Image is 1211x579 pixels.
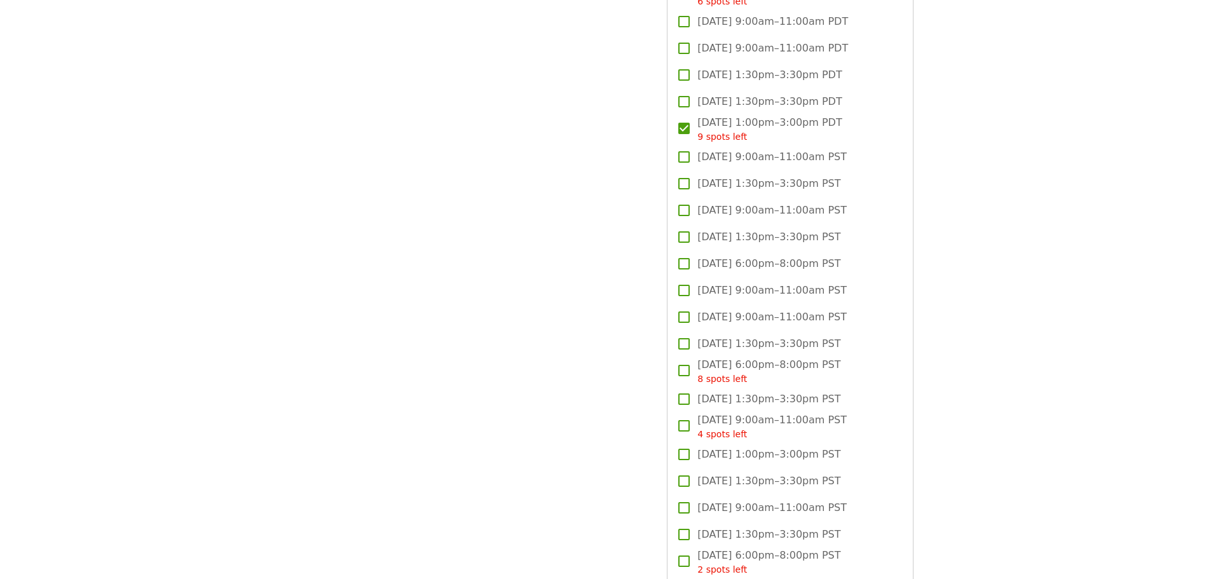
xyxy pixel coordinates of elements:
[697,412,847,441] span: [DATE] 9:00am–11:00am PST
[697,392,840,407] span: [DATE] 1:30pm–3:30pm PST
[697,14,848,29] span: [DATE] 9:00am–11:00am PDT
[697,564,747,575] span: 2 spots left
[697,500,847,515] span: [DATE] 9:00am–11:00am PST
[697,256,840,271] span: [DATE] 6:00pm–8:00pm PST
[697,132,747,142] span: 9 spots left
[697,67,842,83] span: [DATE] 1:30pm–3:30pm PDT
[697,310,847,325] span: [DATE] 9:00am–11:00am PST
[697,94,842,109] span: [DATE] 1:30pm–3:30pm PDT
[697,149,847,165] span: [DATE] 9:00am–11:00am PST
[697,374,747,384] span: 8 spots left
[697,229,840,245] span: [DATE] 1:30pm–3:30pm PST
[697,548,840,576] span: [DATE] 6:00pm–8:00pm PST
[697,447,840,462] span: [DATE] 1:00pm–3:00pm PST
[697,357,840,386] span: [DATE] 6:00pm–8:00pm PST
[697,336,840,351] span: [DATE] 1:30pm–3:30pm PST
[697,429,747,439] span: 4 spots left
[697,41,848,56] span: [DATE] 9:00am–11:00am PDT
[697,176,840,191] span: [DATE] 1:30pm–3:30pm PST
[697,283,847,298] span: [DATE] 9:00am–11:00am PST
[697,115,842,144] span: [DATE] 1:00pm–3:00pm PDT
[697,203,847,218] span: [DATE] 9:00am–11:00am PST
[697,527,840,542] span: [DATE] 1:30pm–3:30pm PST
[697,473,840,489] span: [DATE] 1:30pm–3:30pm PST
